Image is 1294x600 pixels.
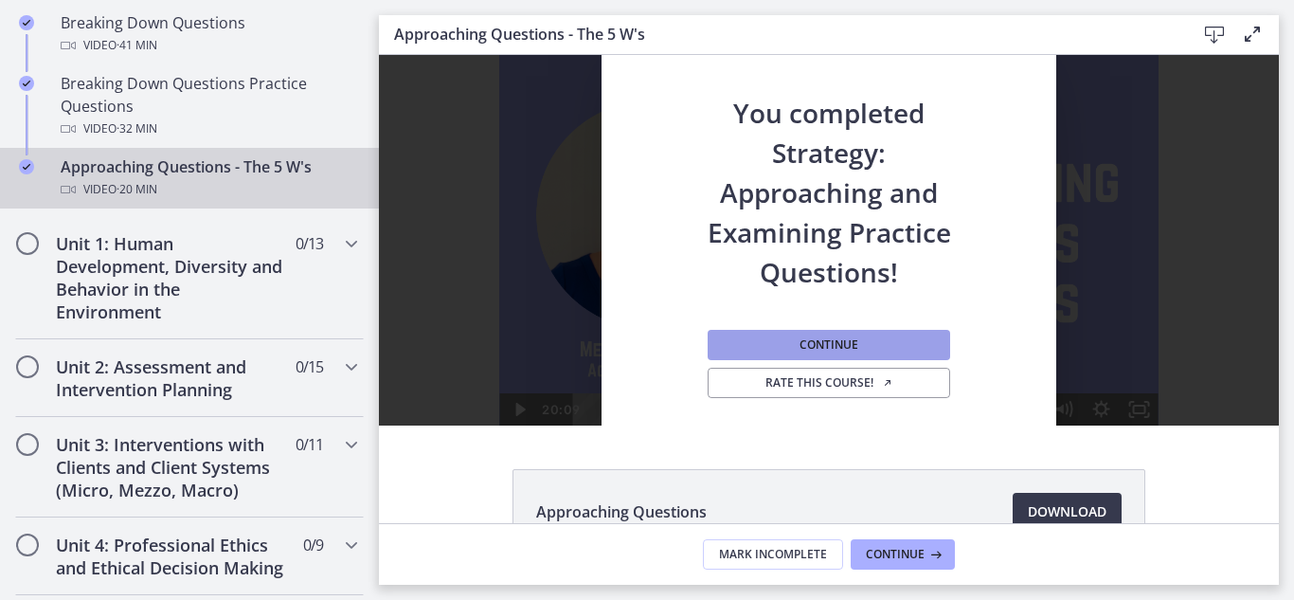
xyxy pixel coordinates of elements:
span: 0 / 11 [296,433,323,456]
span: 0 / 13 [296,232,323,255]
span: · 32 min [117,118,157,140]
i: Completed [19,159,34,174]
button: Fullscreen [742,338,780,371]
span: Continue [866,547,925,562]
a: Download [1013,493,1122,531]
h2: Unit 2: Assessment and Intervention Planning [56,355,287,401]
span: · 41 min [117,34,157,57]
div: Breaking Down Questions Practice Questions [61,72,356,140]
span: · 20 min [117,178,157,201]
div: Video [61,118,356,140]
div: Playbar [208,338,656,371]
span: 0 / 15 [296,355,323,378]
h2: You completed Strategy: Approaching and Examining Practice Questions! [704,55,954,292]
span: Mark Incomplete [719,547,827,562]
button: Play Video [120,338,158,371]
button: Continue [851,539,955,570]
span: Continue [800,337,858,353]
div: Breaking Down Questions [61,11,356,57]
button: Mute [666,338,704,371]
button: Mark Incomplete [703,539,843,570]
span: Approaching Questions [536,500,707,523]
button: Show settings menu [704,338,742,371]
a: Rate this course! Opens in a new window [708,368,950,398]
h2: Unit 1: Human Development, Diversity and Behavior in the Environment [56,232,287,323]
i: Opens in a new window [882,377,893,389]
div: Video [61,178,356,201]
h2: Unit 4: Professional Ethics and Ethical Decision Making [56,534,287,579]
h3: Approaching Questions - The 5 W's [394,23,1165,45]
h2: Unit 3: Interventions with Clients and Client Systems (Micro, Mezzo, Macro) [56,433,287,501]
i: Completed [19,76,34,91]
span: Rate this course! [765,375,893,391]
button: Play Video: cbe1e5mtov91j64ibqeg.mp4 [390,131,509,207]
div: Approaching Questions - The 5 W's [61,155,356,201]
i: Completed [19,15,34,30]
button: Continue [708,330,950,360]
div: Video [61,34,356,57]
span: Download [1028,500,1106,523]
span: 0 / 9 [303,534,323,556]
